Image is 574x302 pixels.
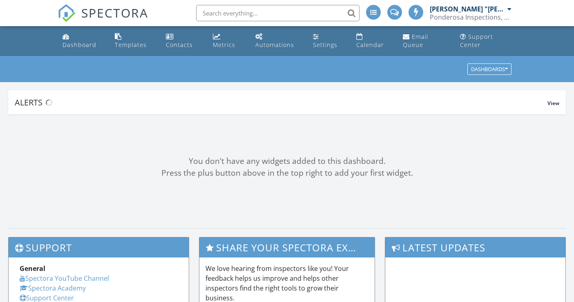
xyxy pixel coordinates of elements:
[255,41,294,49] div: Automations
[210,29,246,53] a: Metrics
[196,5,360,21] input: Search everything...
[58,4,76,22] img: The Best Home Inspection Software - Spectora
[81,4,148,21] span: SPECTORA
[15,97,547,108] div: Alerts
[20,284,86,293] a: Spectora Academy
[356,41,384,49] div: Calendar
[467,64,511,75] button: Dashboards
[460,33,493,49] div: Support Center
[403,33,428,49] div: Email Queue
[310,29,346,53] a: Settings
[166,41,193,49] div: Contacts
[115,41,147,49] div: Templates
[199,237,375,257] h3: Share Your Spectora Experience
[20,274,109,283] a: Spectora YouTube Channel
[163,29,203,53] a: Contacts
[471,67,508,72] div: Dashboards
[430,5,505,13] div: [PERSON_NAME] "[PERSON_NAME]" [PERSON_NAME]
[8,155,566,167] div: You don't have any widgets added to this dashboard.
[20,264,45,273] strong: General
[63,41,96,49] div: Dashboard
[353,29,393,53] a: Calendar
[58,11,148,28] a: SPECTORA
[400,29,450,53] a: Email Queue
[547,100,559,107] span: View
[213,41,235,49] div: Metrics
[59,29,105,53] a: Dashboard
[385,237,565,257] h3: Latest Updates
[430,13,511,21] div: Ponderosa Inspections, LLC
[313,41,337,49] div: Settings
[457,29,515,53] a: Support Center
[112,29,156,53] a: Templates
[8,167,566,179] div: Press the plus button above in the top right to add your first widget.
[252,29,303,53] a: Automations (Advanced)
[9,237,189,257] h3: Support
